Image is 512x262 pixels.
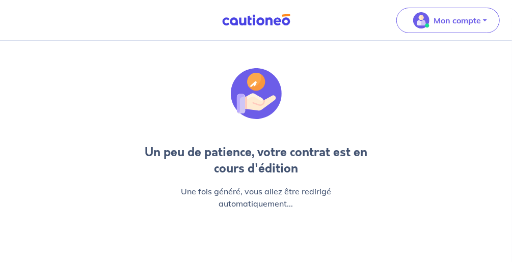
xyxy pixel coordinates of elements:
[134,185,379,210] p: Une fois généré, vous allez être redirigé automatiquement...
[231,68,282,119] img: illu_time_hand.svg
[413,12,429,28] img: illu_account_valid_menu.svg
[434,14,481,26] p: Mon compte
[134,144,379,177] h4: Un peu de patience, votre contrat est en cours d'édition
[396,8,500,33] button: illu_account_valid_menu.svgMon compte
[218,14,294,26] img: Cautioneo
